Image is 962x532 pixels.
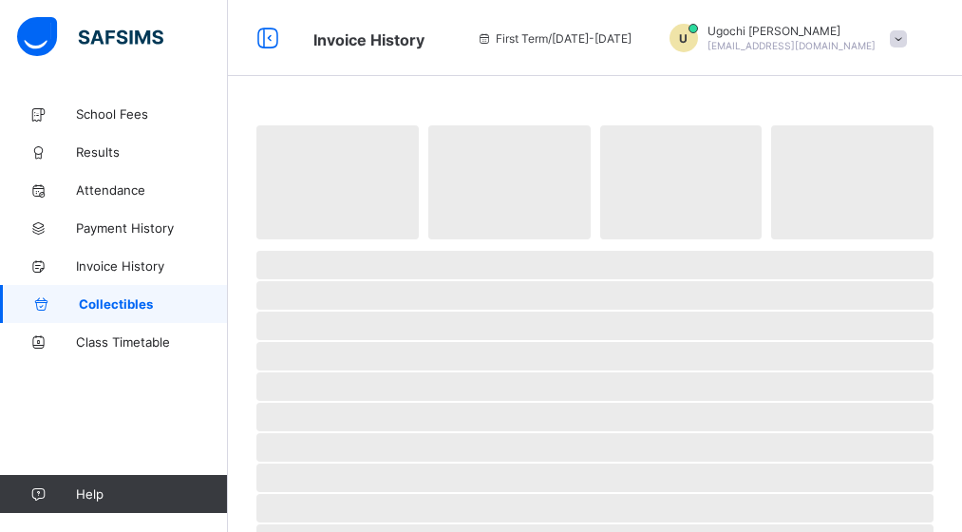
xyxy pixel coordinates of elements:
[256,342,934,370] span: ‌
[256,403,934,431] span: ‌
[651,24,916,52] div: Ugochi Abimbola
[17,17,163,57] img: safsims
[313,30,424,49] span: School Fees
[256,251,934,279] span: ‌
[600,125,763,239] span: ‌
[707,40,876,51] span: [EMAIL_ADDRESS][DOMAIN_NAME]
[256,433,934,462] span: ‌
[256,372,934,401] span: ‌
[76,258,228,274] span: Invoice History
[76,220,228,236] span: Payment History
[256,464,934,492] span: ‌
[679,31,688,46] span: U
[256,312,934,340] span: ‌
[79,296,228,312] span: Collectibles
[76,106,228,122] span: School Fees
[771,125,934,239] span: ‌
[256,494,934,522] span: ‌
[76,486,227,502] span: Help
[256,281,934,310] span: ‌
[76,334,228,350] span: Class Timetable
[76,144,228,160] span: Results
[707,24,876,38] span: Ugochi [PERSON_NAME]
[256,125,419,239] span: ‌
[477,31,632,46] span: session/term information
[76,182,228,198] span: Attendance
[428,125,591,239] span: ‌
